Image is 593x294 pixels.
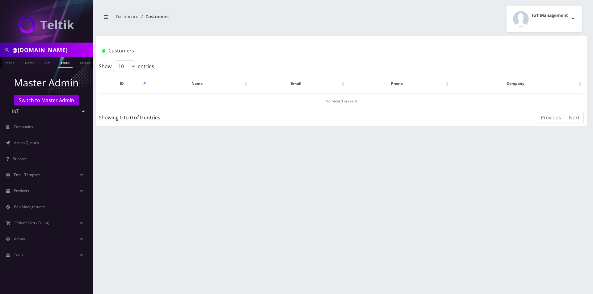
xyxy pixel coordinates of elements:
span: Email Template [14,172,41,177]
a: Email [58,57,73,68]
a: SIM [42,57,53,67]
button: IoT Management [507,6,582,32]
a: Phone [2,57,18,67]
nav: breadcrumb [100,10,337,28]
img: IoT [19,17,74,33]
li: Customers [139,13,169,20]
a: Dashboard [116,14,139,19]
span: Action Queues [14,140,39,145]
a: Previous [537,112,565,123]
a: Next [565,112,584,123]
a: Company [77,57,98,67]
span: Admin [14,236,25,242]
span: Support [13,156,27,161]
a: Name [22,57,37,67]
a: Switch to Master Admin [14,95,79,106]
th: ID: activate to sort column descending [99,75,148,93]
h2: IoT Management [532,13,568,18]
select: Showentries [113,60,136,72]
span: Companies [14,124,33,129]
td: No record present [99,93,583,109]
th: Company: activate to sort column ascending [451,75,583,93]
th: Phone: activate to sort column ascending [347,75,450,93]
th: Name: activate to sort column ascending [148,75,249,93]
input: Search in Company [12,44,91,56]
span: Tools [14,252,23,258]
span: Ban Management [14,204,45,209]
label: Show entries [99,60,154,72]
div: Showing 0 to 0 of 0 entries [99,111,296,121]
th: Email: activate to sort column ascending [250,75,346,93]
span: Products [14,188,29,193]
span: Order / Cart / Billing [15,220,49,226]
h1: Customers [102,48,499,54]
